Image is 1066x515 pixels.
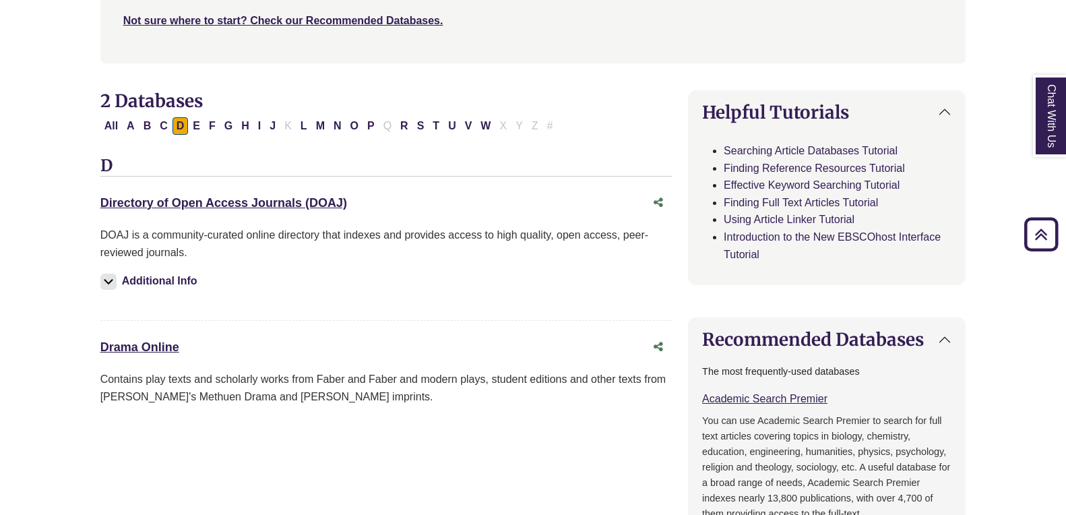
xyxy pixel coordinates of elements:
[205,117,220,135] button: Filter Results F
[645,190,672,216] button: Share this database
[189,117,204,135] button: Filter Results E
[123,117,139,135] button: Filter Results A
[724,214,854,225] a: Using Article Linker Tutorial
[363,117,379,135] button: Filter Results P
[100,196,347,210] a: Directory of Open Access Journals (DOAJ)
[461,117,476,135] button: Filter Results V
[254,117,265,135] button: Filter Results I
[724,162,905,174] a: Finding Reference Resources Tutorial
[237,117,253,135] button: Filter Results H
[100,226,672,261] div: DOAJ is a community-curated online directory that indexes and provides access to high quality, op...
[1020,225,1063,243] a: Back to Top
[100,371,672,405] div: Contains play texts and scholarly works from Faber and Faber and modern plays, student editions a...
[123,15,443,26] a: Not sure where to start? Check our Recommended Databases.
[724,197,878,208] a: Finding Full Text Articles Tutorial
[702,364,951,380] p: The most frequently-used databases
[100,340,179,354] a: Drama Online
[444,117,460,135] button: Filter Results U
[702,393,827,404] a: Academic Search Premier
[689,91,965,133] button: Helpful Tutorials
[100,119,559,131] div: Alpha-list to filter by first letter of database name
[296,117,311,135] button: Filter Results L
[396,117,412,135] button: Filter Results R
[689,318,965,361] button: Recommended Databases
[173,117,189,135] button: Filter Results D
[100,117,122,135] button: All
[724,179,900,191] a: Effective Keyword Searching Tutorial
[413,117,429,135] button: Filter Results S
[100,272,201,291] button: Additional Info
[100,90,203,112] span: 2 Databases
[724,231,941,260] a: Introduction to the New EBSCOhost Interface Tutorial
[312,117,329,135] button: Filter Results M
[346,117,363,135] button: Filter Results O
[724,145,898,156] a: Searching Article Databases Tutorial
[476,117,495,135] button: Filter Results W
[330,117,346,135] button: Filter Results N
[645,334,672,360] button: Share this database
[156,117,172,135] button: Filter Results C
[265,117,280,135] button: Filter Results J
[139,117,156,135] button: Filter Results B
[100,156,672,177] h3: D
[220,117,237,135] button: Filter Results G
[429,117,443,135] button: Filter Results T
